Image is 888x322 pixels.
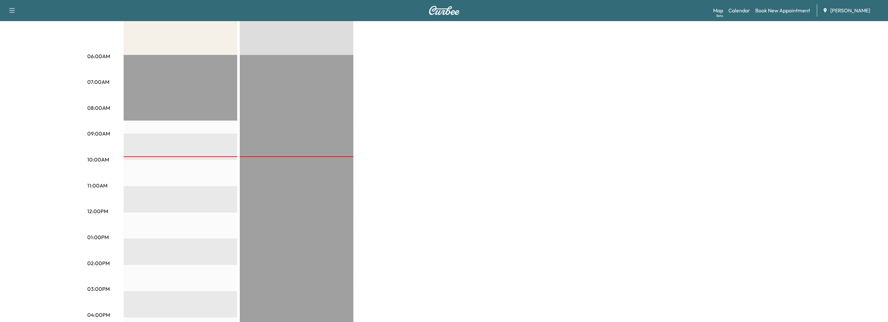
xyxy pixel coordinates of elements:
[716,13,723,18] div: Beta
[87,104,110,112] p: 08:00AM
[755,6,810,14] a: Book New Appointment
[87,311,110,319] p: 04:00PM
[87,78,109,86] p: 07:00AM
[87,130,110,137] p: 09:00AM
[713,6,723,14] a: MapBeta
[87,156,109,163] p: 10:00AM
[429,6,460,15] img: Curbee Logo
[87,259,110,267] p: 02:00PM
[87,285,110,293] p: 03:00PM
[87,182,107,189] p: 11:00AM
[87,233,109,241] p: 01:00PM
[87,207,108,215] p: 12:00PM
[728,6,750,14] a: Calendar
[830,6,870,14] span: [PERSON_NAME]
[87,52,110,60] p: 06:00AM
